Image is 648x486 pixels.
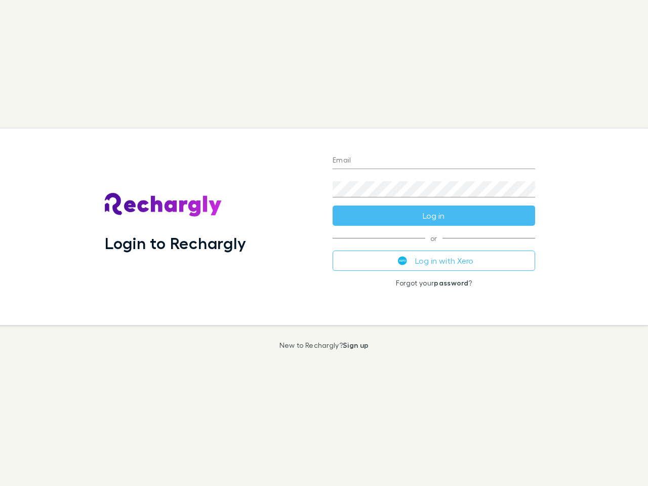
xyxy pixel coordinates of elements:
a: password [434,278,468,287]
button: Log in [333,206,535,226]
button: Log in with Xero [333,251,535,271]
img: Xero's logo [398,256,407,265]
a: Sign up [343,341,369,349]
p: Forgot your ? [333,279,535,287]
img: Rechargly's Logo [105,193,222,217]
h1: Login to Rechargly [105,233,246,253]
p: New to Rechargly? [279,341,369,349]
